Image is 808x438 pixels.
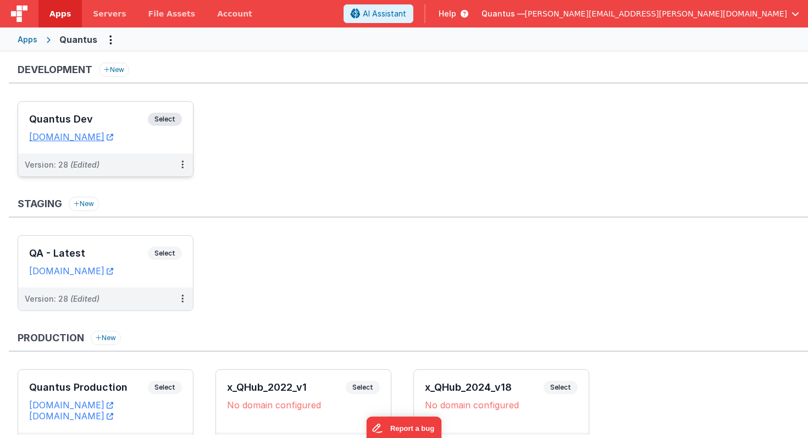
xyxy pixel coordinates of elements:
div: Version: 28 [25,159,99,170]
div: No domain configured [425,400,578,411]
span: (Edited) [70,294,99,303]
span: AI Assistant [363,8,406,19]
a: [DOMAIN_NAME] [29,131,113,142]
button: AI Assistant [344,4,413,23]
a: [DOMAIN_NAME] [29,411,113,422]
h3: x_QHub_2024_v18 [425,382,544,393]
span: Select [346,381,380,394]
button: New [69,197,99,211]
button: New [99,63,129,77]
span: Quantus — [482,8,525,19]
span: (Edited) [70,160,99,169]
div: No domain configured [227,400,380,411]
div: Quantus [59,33,97,46]
div: Version: 28 [25,293,99,304]
h3: QA - Latest [29,248,148,259]
a: [DOMAIN_NAME] [29,400,113,411]
span: [PERSON_NAME][EMAIL_ADDRESS][PERSON_NAME][DOMAIN_NAME] [525,8,787,19]
button: New [91,331,121,345]
span: Select [148,113,182,126]
h3: Staging [18,198,62,209]
h3: Quantus Production [29,382,148,393]
span: Servers [93,8,126,19]
span: Select [544,381,578,394]
div: Apps [18,34,37,45]
span: Help [439,8,456,19]
h3: Development [18,64,92,75]
button: Quantus — [PERSON_NAME][EMAIL_ADDRESS][PERSON_NAME][DOMAIN_NAME] [482,8,799,19]
button: Options [102,31,119,48]
span: Select [148,247,182,260]
span: File Assets [148,8,196,19]
a: [DOMAIN_NAME] [29,265,113,276]
h3: Quantus Dev [29,114,148,125]
h3: Production [18,332,84,343]
span: Apps [49,8,71,19]
h3: x_QHub_2022_v1 [227,382,346,393]
span: Select [148,381,182,394]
